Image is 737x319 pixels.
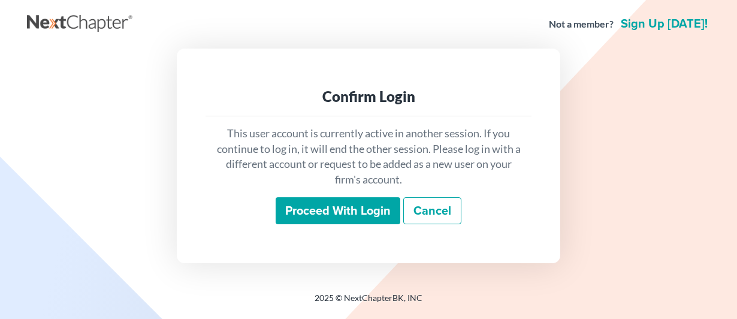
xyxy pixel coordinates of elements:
[215,87,522,106] div: Confirm Login
[549,17,614,31] strong: Not a member?
[27,292,710,314] div: 2025 © NextChapterBK, INC
[618,18,710,30] a: Sign up [DATE]!
[215,126,522,188] p: This user account is currently active in another session. If you continue to log in, it will end ...
[276,197,400,225] input: Proceed with login
[403,197,461,225] a: Cancel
